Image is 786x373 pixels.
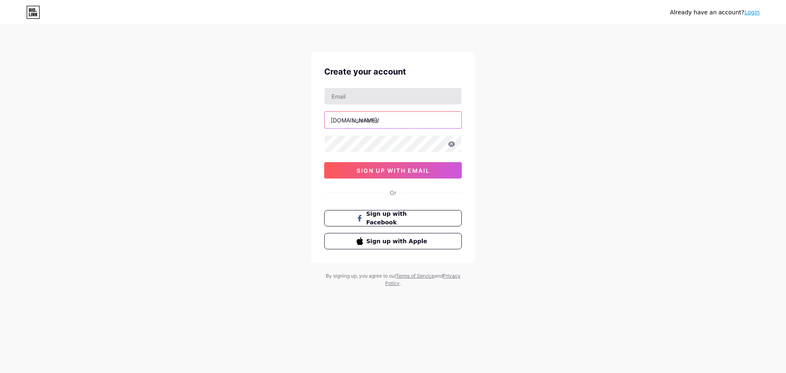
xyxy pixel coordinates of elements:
[331,116,379,124] div: [DOMAIN_NAME]/
[325,112,461,128] input: username
[366,237,430,246] span: Sign up with Apple
[366,210,430,227] span: Sign up with Facebook
[323,272,463,287] div: By signing up, you agree to our and .
[670,8,760,17] div: Already have an account?
[390,188,396,197] div: Or
[357,167,430,174] span: sign up with email
[325,88,461,104] input: Email
[324,210,462,226] button: Sign up with Facebook
[396,273,434,279] a: Terms of Service
[324,162,462,179] button: sign up with email
[324,66,462,78] div: Create your account
[744,9,760,16] a: Login
[324,233,462,249] button: Sign up with Apple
